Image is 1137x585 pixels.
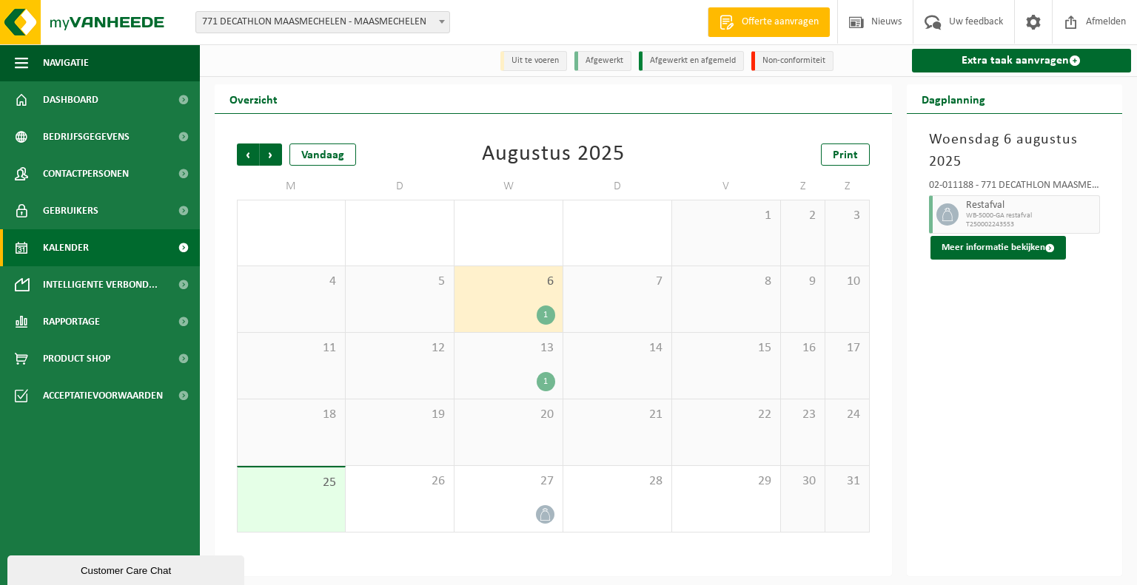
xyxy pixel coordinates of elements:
span: Rapportage [43,303,100,340]
div: 02-011188 - 771 DECATHLON MAASMECHELEN - [GEOGRAPHIC_DATA] [929,180,1101,195]
span: 771 DECATHLON MAASMECHELEN - MAASMECHELEN [195,11,450,33]
span: 28 [571,473,664,490]
a: Print [821,143,870,166]
span: Vorige [237,143,259,166]
span: Volgende [260,143,282,166]
span: 5 [353,274,446,290]
span: 18 [245,407,338,423]
span: Print [833,149,858,161]
li: Afgewerkt [574,51,631,71]
iframe: chat widget [7,552,247,585]
span: 17 [833,340,862,356]
span: Restafval [966,200,1096,212]
span: Contactpersonen [43,155,129,192]
span: 13 [462,340,555,356]
span: 23 [788,407,817,423]
span: 7 [571,274,664,290]
td: Z [825,173,870,200]
li: Uit te voeren [500,51,567,71]
span: Dashboard [43,81,98,118]
span: 11 [245,340,338,356]
span: 6 [462,274,555,290]
td: V [672,173,781,200]
button: Meer informatie bekijken [930,236,1066,260]
span: T250002243553 [966,220,1096,229]
span: 9 [788,274,817,290]
span: 26 [353,473,446,490]
span: 27 [462,473,555,490]
span: Gebruikers [43,192,98,229]
span: 10 [833,274,862,290]
span: Navigatie [43,44,89,81]
span: Offerte aanvragen [738,15,822,30]
td: W [455,173,563,200]
td: M [237,173,346,200]
h2: Dagplanning [907,84,1000,113]
span: 14 [571,340,664,356]
td: Z [781,173,825,200]
span: 21 [571,407,664,423]
span: Product Shop [43,340,110,377]
span: 29 [680,473,773,490]
span: 19 [353,407,446,423]
div: 1 [537,372,555,391]
div: 1 [537,305,555,325]
span: Bedrijfsgegevens [43,118,130,155]
span: 3 [833,208,862,224]
span: 31 [833,473,862,490]
span: 22 [680,407,773,423]
span: 2 [788,208,817,224]
h3: Woensdag 6 augustus 2025 [929,129,1101,173]
span: 16 [788,340,817,356]
span: WB-5000-GA restafval [966,212,1096,220]
span: 15 [680,340,773,356]
li: Non-conformiteit [751,51,834,71]
td: D [563,173,672,200]
span: 20 [462,407,555,423]
td: D [346,173,455,200]
span: 12 [353,340,446,356]
span: 1 [680,208,773,224]
a: Offerte aanvragen [708,7,830,37]
span: 24 [833,407,862,423]
span: 771 DECATHLON MAASMECHELEN - MAASMECHELEN [196,12,449,33]
span: Acceptatievoorwaarden [43,377,163,414]
div: Vandaag [289,143,356,166]
h2: Overzicht [215,84,292,113]
span: 8 [680,274,773,290]
span: 30 [788,473,817,490]
span: 4 [245,274,338,290]
span: Intelligente verbond... [43,266,158,303]
a: Extra taak aanvragen [912,49,1132,72]
div: Augustus 2025 [482,143,625,166]
span: 25 [245,475,338,491]
span: Kalender [43,229,89,266]
li: Afgewerkt en afgemeld [639,51,744,71]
